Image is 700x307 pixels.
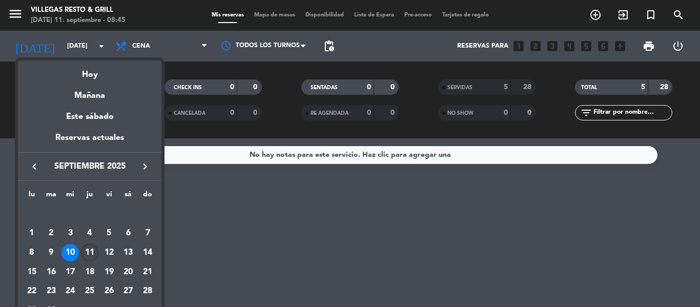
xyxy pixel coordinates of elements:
div: 7 [139,224,156,242]
div: Hoy [18,60,161,81]
td: 6 de septiembre de 2025 [119,224,138,243]
i: keyboard_arrow_right [139,160,151,173]
div: 5 [100,224,118,242]
div: 23 [43,283,60,300]
td: 11 de septiembre de 2025 [80,243,99,262]
td: 4 de septiembre de 2025 [80,224,99,243]
td: 12 de septiembre de 2025 [99,243,119,262]
th: martes [42,189,61,204]
div: 8 [23,244,40,261]
div: Este sábado [18,103,161,131]
div: Mañana [18,81,161,103]
th: lunes [22,189,42,204]
div: 6 [119,224,137,242]
th: miércoles [60,189,80,204]
div: 19 [100,263,118,281]
td: 27 de septiembre de 2025 [119,282,138,301]
td: 21 de septiembre de 2025 [138,262,157,282]
button: keyboard_arrow_right [136,160,154,173]
td: 18 de septiembre de 2025 [80,262,99,282]
div: 10 [61,244,79,261]
td: 1 de septiembre de 2025 [22,224,42,243]
div: 22 [23,283,40,300]
div: 15 [23,263,40,281]
td: 10 de septiembre de 2025 [60,243,80,262]
td: 22 de septiembre de 2025 [22,282,42,301]
div: 1 [23,224,40,242]
div: 11 [81,244,98,261]
td: 8 de septiembre de 2025 [22,243,42,262]
div: 26 [100,283,118,300]
td: 5 de septiembre de 2025 [99,224,119,243]
div: Reservas actuales [18,131,161,152]
div: 3 [61,224,79,242]
div: 18 [81,263,98,281]
button: keyboard_arrow_left [25,160,44,173]
div: 25 [81,283,98,300]
th: domingo [138,189,157,204]
td: 26 de septiembre de 2025 [99,282,119,301]
div: 4 [81,224,98,242]
div: 24 [61,283,79,300]
td: 25 de septiembre de 2025 [80,282,99,301]
div: 21 [139,263,156,281]
td: 16 de septiembre de 2025 [42,262,61,282]
div: 27 [119,283,137,300]
div: 16 [43,263,60,281]
td: 20 de septiembre de 2025 [119,262,138,282]
td: 7 de septiembre de 2025 [138,224,157,243]
div: 28 [139,283,156,300]
div: 9 [43,244,60,261]
th: jueves [80,189,99,204]
td: 19 de septiembre de 2025 [99,262,119,282]
td: 28 de septiembre de 2025 [138,282,157,301]
th: sábado [119,189,138,204]
td: 14 de septiembre de 2025 [138,243,157,262]
td: 9 de septiembre de 2025 [42,243,61,262]
div: 12 [100,244,118,261]
div: 20 [119,263,137,281]
td: SEP. [22,204,157,224]
div: 14 [139,244,156,261]
th: viernes [99,189,119,204]
div: 13 [119,244,137,261]
td: 3 de septiembre de 2025 [60,224,80,243]
div: 17 [61,263,79,281]
span: septiembre 2025 [44,160,136,173]
td: 2 de septiembre de 2025 [42,224,61,243]
div: 2 [43,224,60,242]
td: 23 de septiembre de 2025 [42,282,61,301]
td: 17 de septiembre de 2025 [60,262,80,282]
td: 13 de septiembre de 2025 [119,243,138,262]
i: keyboard_arrow_left [28,160,40,173]
td: 24 de septiembre de 2025 [60,282,80,301]
td: 15 de septiembre de 2025 [22,262,42,282]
